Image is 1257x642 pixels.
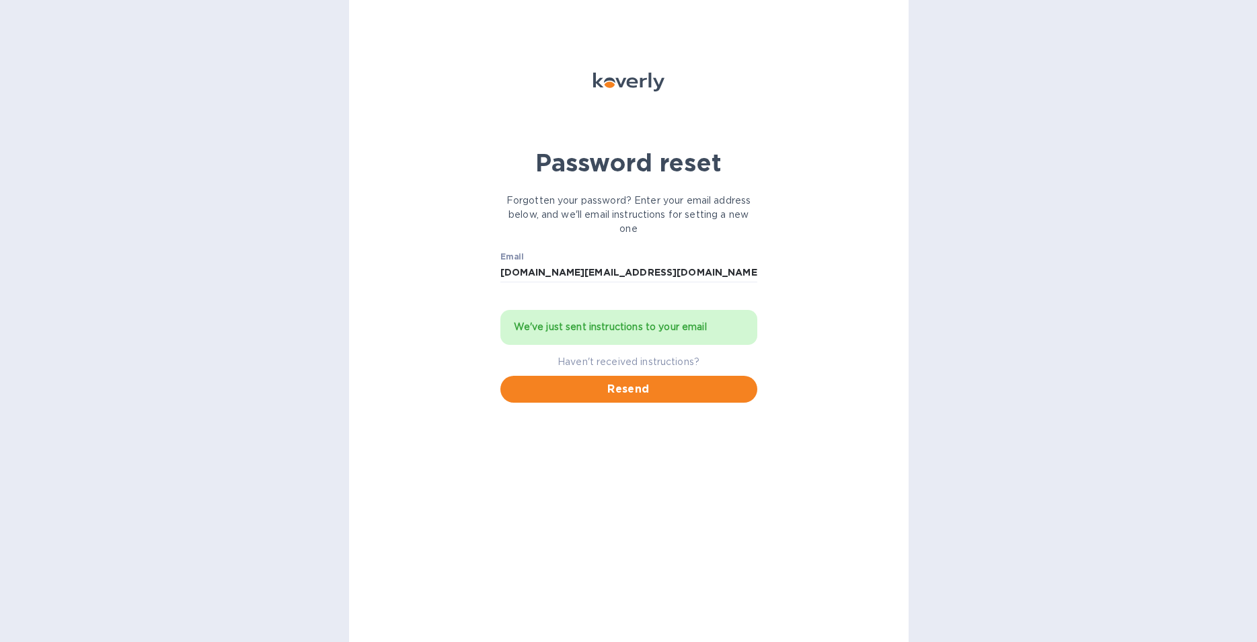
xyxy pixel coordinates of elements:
[500,376,757,403] button: Resend
[511,381,747,397] span: Resend
[500,253,524,261] label: Email
[514,315,744,339] div: We've just sent instructions to your email
[593,73,664,91] img: Koverly
[500,355,757,369] p: Haven't received instructions?
[535,148,722,177] b: Password reset
[500,263,757,283] input: Email
[500,194,757,236] p: Forgotten your password? Enter your email address below, and we'll email instructions for setting...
